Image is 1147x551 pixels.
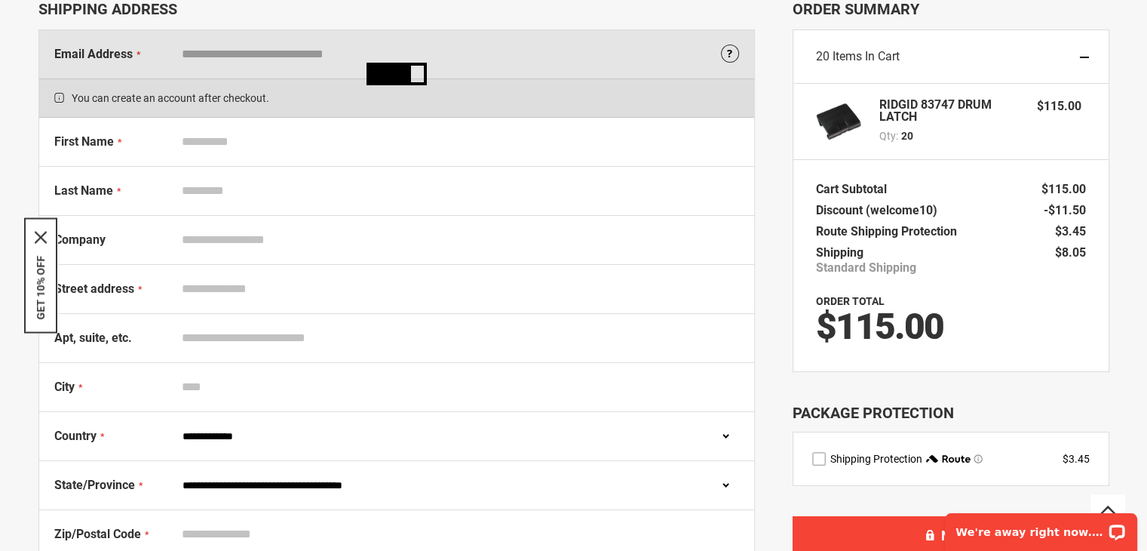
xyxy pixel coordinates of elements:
[833,49,900,63] span: Items in Cart
[1055,224,1086,239] span: $3.45
[54,527,141,541] span: Zip/Postal Code
[366,63,427,85] img: Loading...
[54,478,135,492] span: State/Province
[816,305,943,348] span: $115.00
[35,256,47,320] button: GET 10% OFF
[793,402,1109,424] div: Package Protection
[935,503,1147,551] iframe: LiveChat chat widget
[816,221,965,242] th: Route Shipping Protection
[54,380,75,394] span: City
[1041,182,1086,196] span: $115.00
[816,203,937,217] span: Discount (welcome10)
[35,232,47,244] button: Close
[816,295,885,307] strong: Order Total
[816,245,863,260] span: Shipping
[1063,451,1090,466] div: $3.45
[816,179,894,200] th: Cart Subtotal
[54,134,114,149] span: First Name
[54,331,132,345] span: Apt, suite, etc.
[54,429,97,443] span: Country
[812,451,1090,466] div: route shipping protection selector element
[830,453,922,465] span: Shipping Protection
[1044,203,1086,217] span: -$11.50
[974,454,983,463] span: Learn more
[1055,245,1086,260] span: $8.05
[816,99,861,144] img: RIDGID 83747 DRUM LATCH
[816,49,830,63] span: 20
[54,232,106,247] span: Company
[901,128,913,143] span: 20
[816,260,916,275] span: Standard Shipping
[35,232,47,244] svg: close icon
[879,130,896,142] span: Qty
[54,282,134,296] span: Street address
[879,99,1023,123] strong: RIDGID 83747 DRUM LATCH
[1037,99,1081,113] span: $115.00
[54,183,113,198] span: Last Name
